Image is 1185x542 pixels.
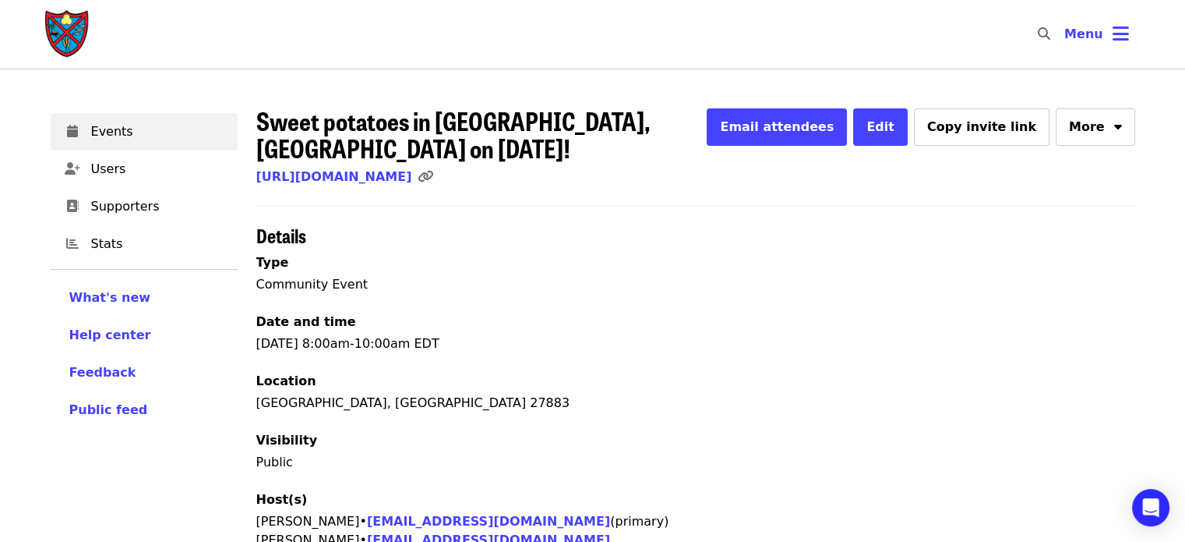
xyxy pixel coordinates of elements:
[1052,16,1141,53] button: Toggle account menu
[69,289,219,307] a: What's new
[256,255,289,270] span: Type
[91,197,225,216] span: Supporters
[67,124,78,139] i: calendar icon
[1060,16,1072,53] input: Search
[914,108,1049,146] button: Copy invite link
[1114,117,1122,132] i: sort-down icon
[66,236,79,251] i: chart-bar icon
[69,326,219,345] a: Help center
[256,492,308,507] span: Host(s)
[69,401,219,420] a: Public feed
[418,169,443,184] span: Click to copy link!
[720,119,834,134] span: Email attendees
[1069,118,1105,136] span: More
[51,225,238,263] a: Stats
[69,290,151,305] span: What's new
[66,199,79,214] i: address-book icon
[256,374,316,388] span: Location
[256,102,651,166] span: Sweet potatoes in [GEOGRAPHIC_DATA], [GEOGRAPHIC_DATA] on [DATE]!
[1056,108,1135,146] button: More
[707,108,847,146] button: Email attendees
[866,119,894,134] span: Edit
[65,161,80,176] i: user-plus icon
[256,221,306,249] span: Details
[256,277,369,292] span: Community Event
[51,151,238,188] a: Users
[51,113,238,151] a: Events
[256,433,318,448] span: Visibility
[91,235,225,253] span: Stats
[91,122,225,141] span: Events
[927,119,1036,134] span: Copy invite link
[69,328,151,342] span: Help center
[69,363,136,382] button: Feedback
[91,160,225,179] span: Users
[418,169,433,184] i: link icon
[256,314,356,329] span: Date and time
[256,169,412,184] a: [URL][DOMAIN_NAME]
[1038,27,1050,41] i: search icon
[1064,27,1103,41] span: Menu
[1132,489,1169,526] div: Open Intercom Messenger
[1113,23,1129,45] i: bars icon
[44,9,91,59] img: Society of St. Andrew - Home
[51,188,238,225] a: Supporters
[256,453,1135,472] p: Public
[69,402,148,417] span: Public feed
[256,394,1135,413] div: [GEOGRAPHIC_DATA], [GEOGRAPHIC_DATA] 27883
[853,108,908,146] button: Edit
[367,514,610,529] a: [EMAIL_ADDRESS][DOMAIN_NAME]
